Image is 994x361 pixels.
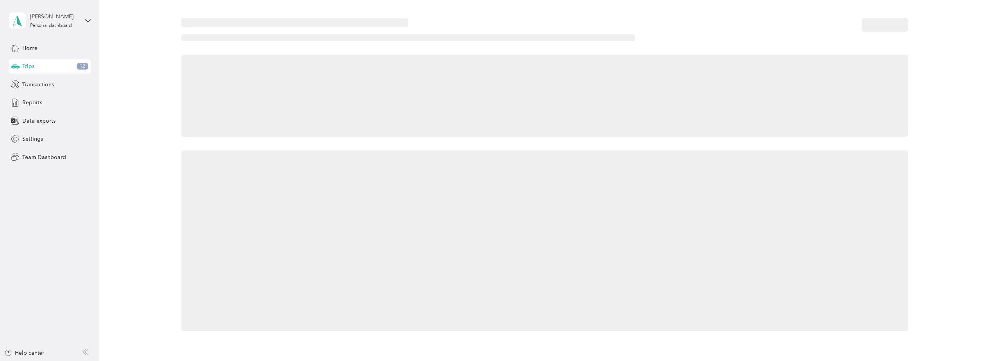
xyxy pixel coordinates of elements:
[77,63,88,70] span: 12
[22,62,34,70] span: Trips
[22,98,42,107] span: Reports
[22,153,66,161] span: Team Dashboard
[4,349,44,357] button: Help center
[22,135,43,143] span: Settings
[30,13,79,21] div: [PERSON_NAME]
[22,80,54,89] span: Transactions
[22,44,38,52] span: Home
[30,23,72,28] div: Personal dashboard
[22,117,56,125] span: Data exports
[950,317,994,361] iframe: Everlance-gr Chat Button Frame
